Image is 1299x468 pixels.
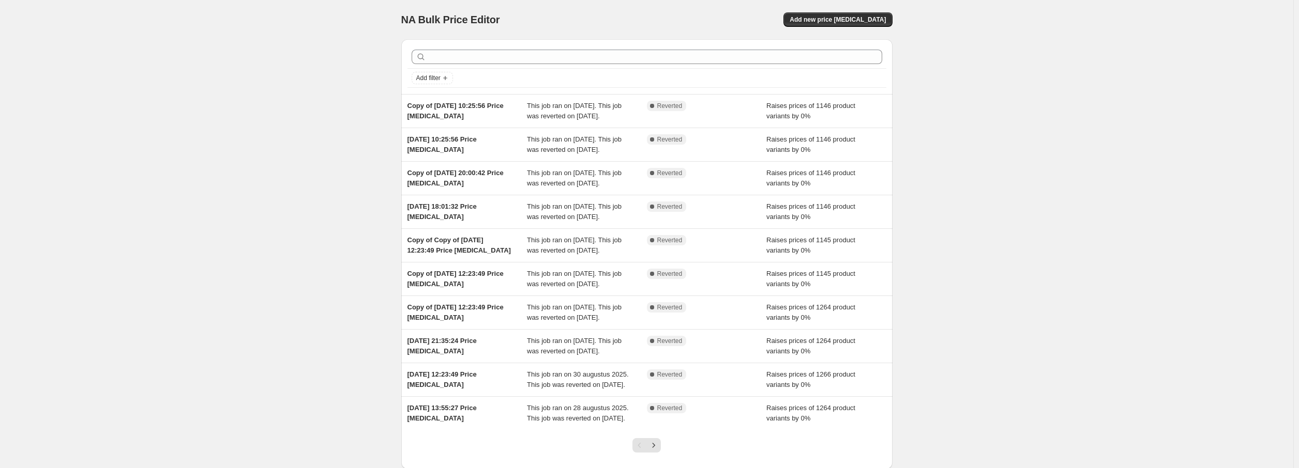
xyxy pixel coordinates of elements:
[766,370,855,388] span: Raises prices of 1266 product variants by 0%
[407,202,477,221] span: [DATE] 18:01:32 Price [MEDICAL_DATA]
[657,102,683,110] span: Reverted
[766,404,855,422] span: Raises prices of 1264 product variants by 0%
[527,135,622,153] span: This job ran on [DATE]. This job was reverted on [DATE].
[527,270,622,288] span: This job ran on [DATE]. This job was reverted on [DATE].
[766,236,855,254] span: Raises prices of 1145 product variants by 0%
[527,236,622,254] span: This job ran on [DATE]. This job was reverted on [DATE].
[407,337,477,355] span: [DATE] 21:35:24 Price [MEDICAL_DATA]
[657,404,683,412] span: Reverted
[766,169,855,187] span: Raises prices of 1146 product variants by 0%
[401,14,500,25] span: NA Bulk Price Editor
[407,303,504,321] span: Copy of [DATE] 12:23:49 Price [MEDICAL_DATA]
[790,15,886,24] span: Add new price [MEDICAL_DATA]
[527,404,629,422] span: This job ran on 28 augustus 2025. This job was reverted on [DATE].
[766,270,855,288] span: Raises prices of 1145 product variants by 0%
[657,370,683,379] span: Reverted
[632,438,661,453] nav: Pagination
[527,337,622,355] span: This job ran on [DATE]. This job was reverted on [DATE].
[527,102,622,120] span: This job ran on [DATE]. This job was reverted on [DATE].
[657,270,683,278] span: Reverted
[407,169,504,187] span: Copy of [DATE] 20:00:42 Price [MEDICAL_DATA]
[407,102,504,120] span: Copy of [DATE] 10:25:56 Price [MEDICAL_DATA]
[412,72,453,84] button: Add filter
[766,337,855,355] span: Raises prices of 1264 product variants by 0%
[527,202,622,221] span: This job ran on [DATE]. This job was reverted on [DATE].
[657,202,683,211] span: Reverted
[407,370,477,388] span: [DATE] 12:23:49 Price [MEDICAL_DATA]
[527,370,629,388] span: This job ran on 30 augustus 2025. This job was reverted on [DATE].
[657,135,683,144] span: Reverted
[527,303,622,321] span: This job ran on [DATE]. This job was reverted on [DATE].
[657,169,683,177] span: Reverted
[657,303,683,311] span: Reverted
[407,236,511,254] span: Copy of Copy of [DATE] 12:23:49 Price [MEDICAL_DATA]
[407,404,477,422] span: [DATE] 13:55:27 Price [MEDICAL_DATA]
[646,438,661,453] button: Next
[527,169,622,187] span: This job ran on [DATE]. This job was reverted on [DATE].
[783,12,892,27] button: Add new price [MEDICAL_DATA]
[766,303,855,321] span: Raises prices of 1264 product variants by 0%
[657,236,683,244] span: Reverted
[657,337,683,345] span: Reverted
[766,102,855,120] span: Raises prices of 1146 product variants by 0%
[407,270,504,288] span: Copy of [DATE] 12:23:49 Price [MEDICAL_DATA]
[407,135,477,153] span: [DATE] 10:25:56 Price [MEDICAL_DATA]
[766,202,855,221] span: Raises prices of 1146 product variants by 0%
[416,74,441,82] span: Add filter
[766,135,855,153] span: Raises prices of 1146 product variants by 0%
